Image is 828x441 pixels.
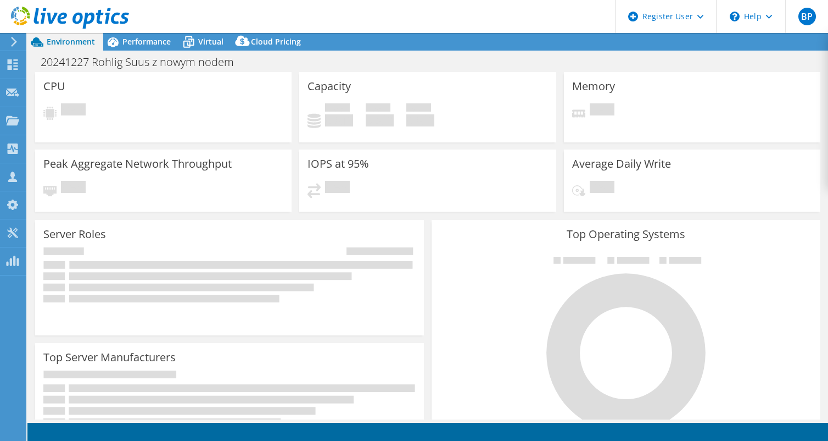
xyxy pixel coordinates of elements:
h3: Top Server Manufacturers [43,351,176,363]
span: Pending [590,181,614,196]
span: BP [798,8,816,25]
svg: \n [730,12,740,21]
h3: Average Daily Write [572,158,671,170]
span: Used [325,103,350,114]
h1: 20241227 Rohlig Suus z nowym nodem [36,56,251,68]
h4: 0 GiB [325,114,353,126]
span: Virtual [198,36,223,47]
span: Performance [122,36,171,47]
h3: IOPS at 95% [307,158,369,170]
h4: 0 GiB [366,114,394,126]
span: Pending [325,181,350,196]
h3: Memory [572,80,615,92]
h3: CPU [43,80,65,92]
span: Pending [61,181,86,196]
span: Total [406,103,431,114]
h3: Server Roles [43,228,106,240]
h3: Capacity [307,80,351,92]
span: Free [366,103,390,114]
span: Cloud Pricing [251,36,301,47]
h4: 0 GiB [406,114,434,126]
span: Environment [47,36,95,47]
span: Pending [61,103,86,118]
h3: Peak Aggregate Network Throughput [43,158,232,170]
h3: Top Operating Systems [440,228,812,240]
span: Pending [590,103,614,118]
